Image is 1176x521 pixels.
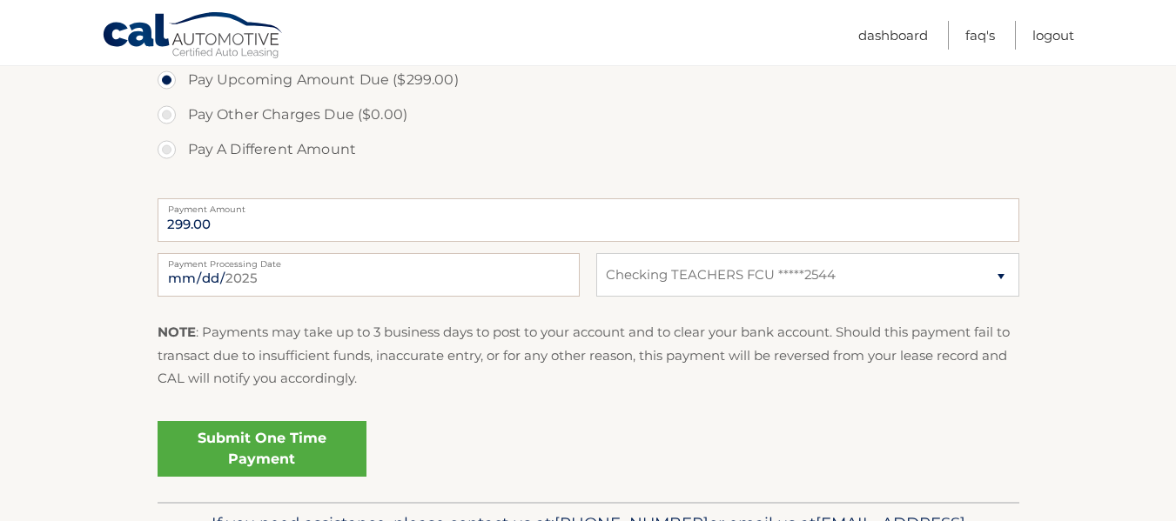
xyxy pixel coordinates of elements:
[158,198,1019,212] label: Payment Amount
[158,324,196,340] strong: NOTE
[1032,21,1074,50] a: Logout
[158,63,1019,97] label: Pay Upcoming Amount Due ($299.00)
[158,253,580,267] label: Payment Processing Date
[158,97,1019,132] label: Pay Other Charges Due ($0.00)
[158,132,1019,167] label: Pay A Different Amount
[858,21,928,50] a: Dashboard
[158,198,1019,242] input: Payment Amount
[158,253,580,297] input: Payment Date
[158,321,1019,390] p: : Payments may take up to 3 business days to post to your account and to clear your bank account....
[965,21,995,50] a: FAQ's
[158,421,366,477] a: Submit One Time Payment
[102,11,285,62] a: Cal Automotive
